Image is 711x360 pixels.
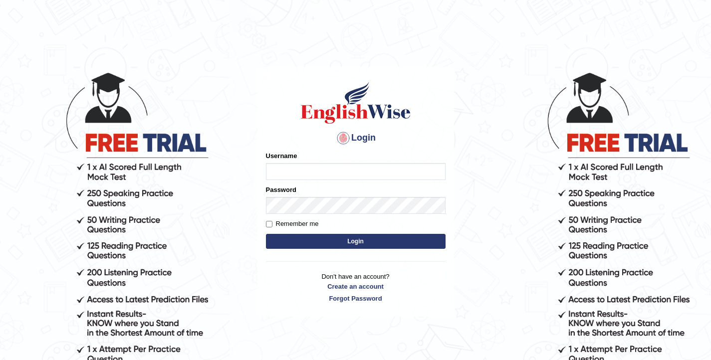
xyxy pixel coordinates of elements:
p: Don't have an account? [266,272,446,303]
img: Logo of English Wise sign in for intelligent practice with AI [299,80,413,125]
label: Password [266,185,296,194]
input: Remember me [266,221,272,227]
h4: Login [266,130,446,146]
a: Forgot Password [266,294,446,303]
label: Username [266,151,297,161]
label: Remember me [266,219,319,229]
button: Login [266,234,446,249]
a: Create an account [266,282,446,291]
